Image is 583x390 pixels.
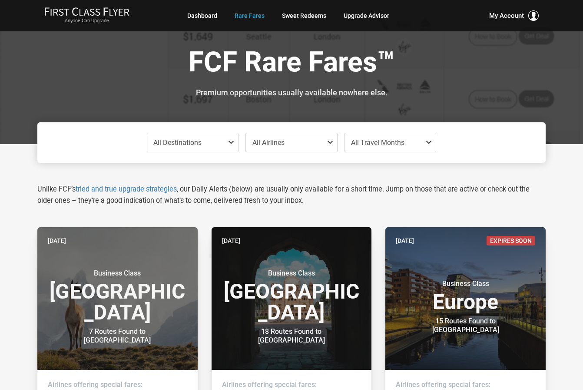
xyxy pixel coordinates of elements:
[222,236,240,245] time: [DATE]
[252,138,285,147] span: All Airlines
[351,138,404,147] span: All Travel Months
[63,327,172,345] div: 7 Routes Found to [GEOGRAPHIC_DATA]
[44,88,539,97] h3: Premium opportunities usually available nowhere else.
[487,236,535,245] span: Expires Soon
[411,279,520,288] small: Business Class
[44,18,129,24] small: Anyone Can Upgrade
[37,184,546,206] p: Unlike FCF’s , our Daily Alerts (below) are usually only available for a short time. Jump on thos...
[48,269,187,323] h3: [GEOGRAPHIC_DATA]
[48,380,187,389] h4: Airlines offering special fares:
[187,8,217,24] a: Dashboard
[411,317,520,334] div: 15 Routes Found to [GEOGRAPHIC_DATA]
[396,380,535,389] h4: Airlines offering special fares:
[222,380,361,389] h4: Airlines offering special fares:
[63,269,172,278] small: Business Class
[237,327,346,345] div: 18 Routes Found to [GEOGRAPHIC_DATA]
[237,269,346,278] small: Business Class
[235,8,265,24] a: Rare Fares
[396,236,414,245] time: [DATE]
[489,10,539,21] button: My Account
[48,236,66,245] time: [DATE]
[153,138,202,147] span: All Destinations
[44,7,129,24] a: First Class FlyerAnyone Can Upgrade
[222,269,361,323] h3: [GEOGRAPHIC_DATA]
[344,8,389,24] a: Upgrade Advisor
[44,7,129,16] img: First Class Flyer
[489,10,524,21] span: My Account
[282,8,326,24] a: Sweet Redeems
[44,47,539,81] h1: FCF Rare Fares™
[396,279,535,313] h3: Europe
[76,185,177,193] a: tried and true upgrade strategies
